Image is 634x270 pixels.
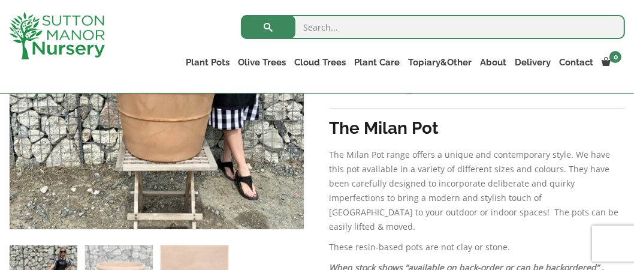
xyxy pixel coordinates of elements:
a: 0 [597,54,625,71]
a: Contact [555,54,597,71]
p: These resin-based pots are not clay or stone. [330,240,625,254]
a: About [476,54,511,71]
img: logo [9,12,105,59]
a: Plant Pots [182,54,234,71]
a: Topiary&Other [404,54,476,71]
a: Cloud Trees [290,54,350,71]
a: Delivery [511,54,555,71]
p: The Milan Pot range offers a unique and contemporary style. We have this pot available in a varie... [330,148,625,234]
a: Olive Trees [234,54,290,71]
strong: The Milan Pot [330,118,439,138]
span: 0 [609,51,621,63]
input: Search... [241,15,626,39]
a: Plant Care [350,54,404,71]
